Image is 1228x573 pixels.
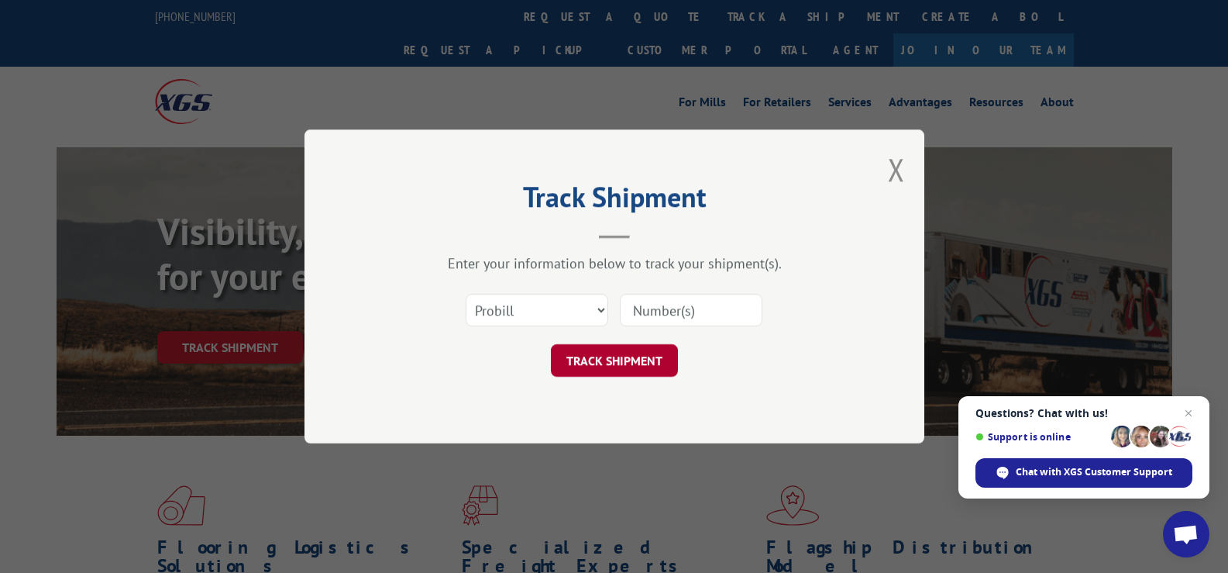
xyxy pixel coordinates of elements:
span: Support is online [975,431,1106,443]
span: Chat with XGS Customer Support [1016,465,1172,479]
button: Close modal [888,149,905,190]
div: Enter your information below to track your shipment(s). [382,254,847,272]
h2: Track Shipment [382,186,847,216]
button: TRACK SHIPMENT [551,344,678,377]
input: Number(s) [620,294,762,326]
div: Chat with XGS Customer Support [975,458,1192,488]
div: Open chat [1163,511,1209,557]
span: Questions? Chat with us! [975,407,1192,419]
span: Close chat [1179,404,1198,423]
